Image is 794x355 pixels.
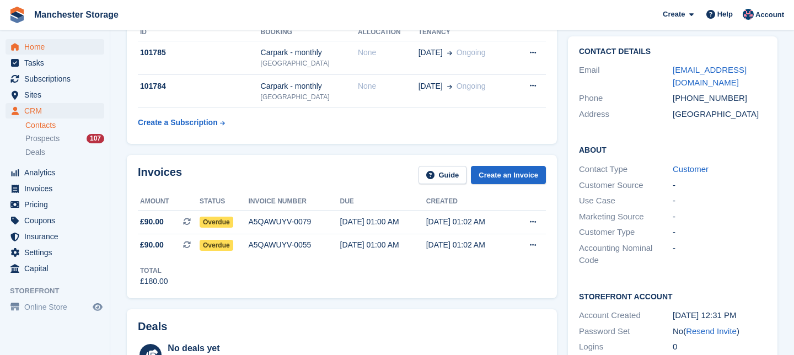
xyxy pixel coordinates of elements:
div: [GEOGRAPHIC_DATA] [261,58,358,68]
span: Tasks [24,55,90,71]
span: Coupons [24,213,90,228]
a: menu [6,213,104,228]
th: Allocation [358,24,419,41]
div: 101785 [138,47,261,58]
div: - [673,195,766,207]
div: Customer Type [579,226,673,239]
span: [DATE] [419,47,443,58]
span: Ongoing [457,82,486,90]
div: Account Created [579,309,673,322]
div: No deals yet [168,342,399,355]
span: Sites [24,87,90,103]
span: Create [663,9,685,20]
div: None [358,80,419,92]
div: Logins [579,341,673,353]
h2: Invoices [138,166,182,184]
div: Phone [579,92,673,105]
a: menu [6,71,104,87]
h2: Storefront Account [579,291,766,302]
div: [DATE] 01:00 AM [340,216,426,228]
div: Total [140,266,168,276]
span: Account [755,9,784,20]
th: Amount [138,193,200,211]
span: CRM [24,103,90,119]
a: menu [6,55,104,71]
span: Ongoing [457,48,486,57]
div: Customer Source [579,179,673,192]
a: menu [6,39,104,55]
div: Address [579,108,673,121]
span: ( ) [683,326,739,336]
th: Tenancy [419,24,513,41]
span: [DATE] [419,80,443,92]
span: Online Store [24,299,90,315]
th: Invoice number [249,193,340,211]
th: ID [138,24,261,41]
span: Settings [24,245,90,260]
div: No [673,325,766,338]
span: Home [24,39,90,55]
img: stora-icon-8386f47178a22dfd0bd8f6a31ec36ba5ce8667c1dd55bd0f319d3a0aa187defe.svg [9,7,25,23]
div: Carpark - monthly [261,80,358,92]
a: menu [6,261,104,276]
a: Contacts [25,120,104,131]
span: Overdue [200,240,233,251]
span: Pricing [24,197,90,212]
h2: About [579,144,766,155]
a: menu [6,245,104,260]
a: menu [6,197,104,212]
h2: Deals [138,320,167,333]
div: £180.00 [140,276,168,287]
th: Due [340,193,426,211]
a: menu [6,299,104,315]
span: Invoices [24,181,90,196]
a: Deals [25,147,104,158]
div: [DATE] 01:00 AM [340,239,426,251]
div: [DATE] 12:31 PM [673,309,766,322]
div: Password Set [579,325,673,338]
div: A5QAWUYV-0055 [249,239,340,251]
a: Preview store [91,300,104,314]
div: 0 [673,341,766,353]
div: 107 [87,134,104,143]
a: Prospects 107 [25,133,104,144]
h2: Contact Details [579,47,766,56]
div: Email [579,64,673,89]
div: [GEOGRAPHIC_DATA] [261,92,358,102]
div: A5QAWUYV-0079 [249,216,340,228]
span: Overdue [200,217,233,228]
div: Use Case [579,195,673,207]
a: menu [6,87,104,103]
span: Deals [25,147,45,158]
span: Insurance [24,229,90,244]
div: - [673,211,766,223]
span: Storefront [10,286,110,297]
span: £90.00 [140,239,164,251]
div: [DATE] 01:02 AM [426,239,512,251]
a: [EMAIL_ADDRESS][DOMAIN_NAME] [673,65,747,87]
th: Booking [261,24,358,41]
div: Create a Subscription [138,117,218,128]
a: Customer [673,164,709,174]
div: - [673,242,766,267]
span: Analytics [24,165,90,180]
span: £90.00 [140,216,164,228]
div: [DATE] 01:02 AM [426,216,512,228]
th: Created [426,193,512,211]
span: Help [717,9,733,20]
div: [GEOGRAPHIC_DATA] [673,108,766,121]
a: menu [6,165,104,180]
div: Accounting Nominal Code [579,242,673,267]
span: Subscriptions [24,71,90,87]
div: - [673,179,766,192]
a: menu [6,229,104,244]
div: - [673,226,766,239]
a: menu [6,181,104,196]
div: Contact Type [579,163,673,176]
div: [PHONE_NUMBER] [673,92,766,105]
span: Capital [24,261,90,276]
a: Manchester Storage [30,6,123,24]
div: 101784 [138,80,261,92]
div: Carpark - monthly [261,47,358,58]
th: Status [200,193,248,211]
